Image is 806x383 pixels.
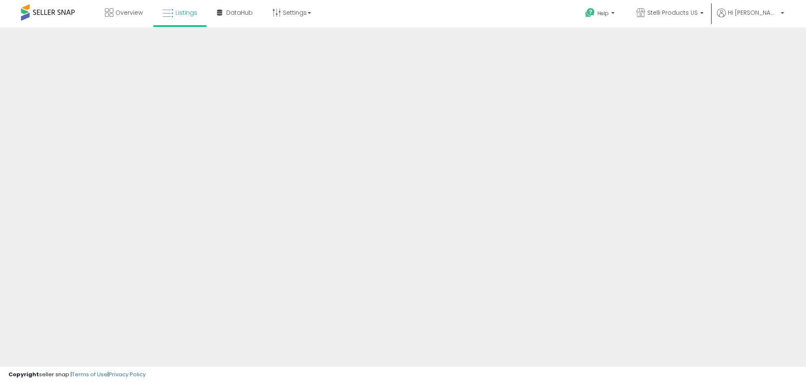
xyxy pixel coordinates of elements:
[585,8,595,18] i: Get Help
[8,370,39,378] strong: Copyright
[115,8,143,17] span: Overview
[109,370,146,378] a: Privacy Policy
[597,10,609,17] span: Help
[728,8,778,17] span: Hi [PERSON_NAME]
[72,370,107,378] a: Terms of Use
[175,8,197,17] span: Listings
[647,8,698,17] span: Stelli Products US
[717,8,784,27] a: Hi [PERSON_NAME]
[8,371,146,379] div: seller snap | |
[578,1,623,27] a: Help
[226,8,253,17] span: DataHub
